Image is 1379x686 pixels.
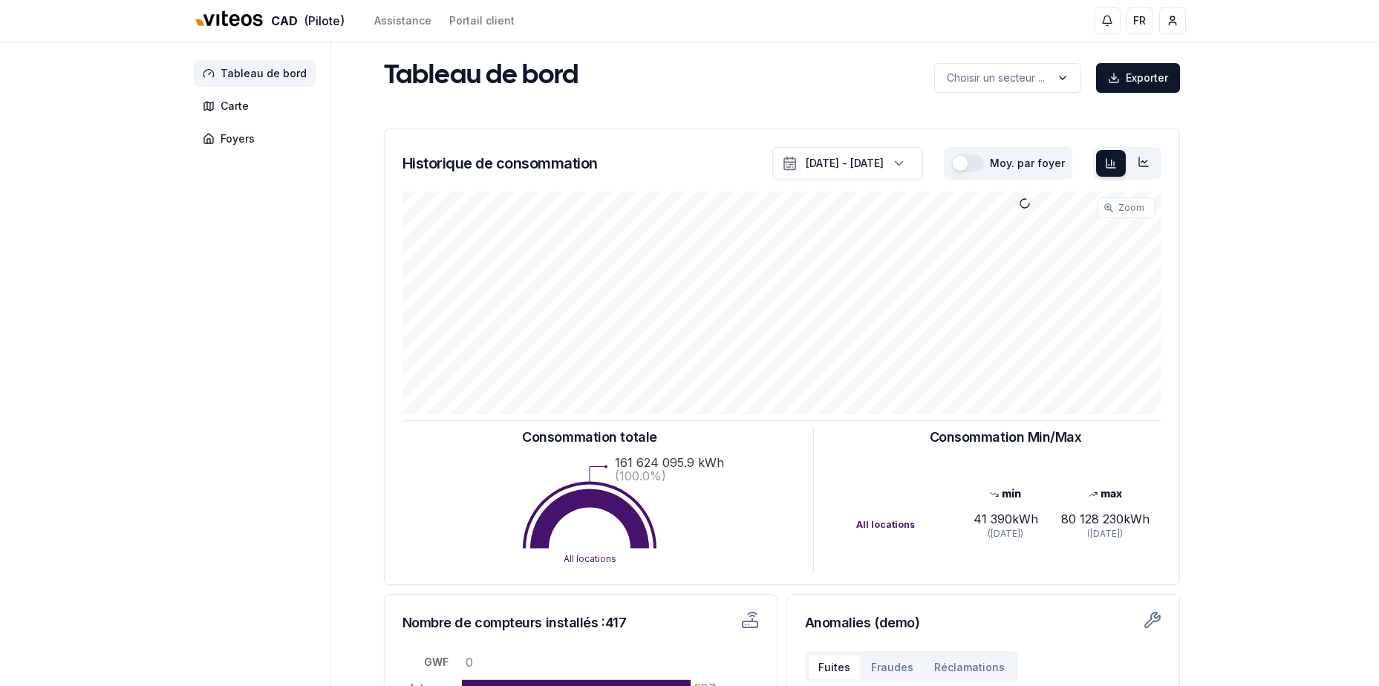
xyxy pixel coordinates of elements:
[805,612,1161,633] h3: Anomalies (demo)
[221,131,255,146] span: Foyers
[194,60,322,87] a: Tableau de bord
[990,158,1065,169] label: Moy. par foyer
[564,553,616,564] text: All locations
[194,93,322,120] a: Carte
[384,62,578,91] h1: Tableau de bord
[1055,528,1155,540] div: ([DATE])
[449,13,515,28] a: Portail client
[304,12,345,30] span: (Pilote)
[924,654,1015,681] button: Réclamations
[615,455,724,470] text: 161 624 095.9 kWh
[402,153,598,174] h3: Historique de consommation
[424,656,449,668] tspan: GWF
[522,427,656,448] h3: Consommation totale
[374,13,431,28] a: Assistance
[956,486,1055,501] div: min
[861,654,924,681] button: Fraudes
[194,5,345,37] a: CAD(Pilote)
[1127,7,1153,34] button: FR
[930,427,1082,448] h3: Consommation Min/Max
[271,12,298,30] span: CAD
[1118,202,1144,214] span: Zoom
[615,468,666,483] text: (100.0%)
[466,655,473,670] tspan: 0
[1055,486,1155,501] div: max
[956,528,1055,540] div: ([DATE])
[1133,13,1146,28] span: FR
[221,99,249,114] span: Carte
[856,519,956,531] div: All locations
[956,510,1055,528] div: 41 390 kWh
[1096,63,1180,93] button: Exporter
[402,612,656,633] h3: Nombre de compteurs installés : 417
[1055,510,1155,528] div: 80 128 230 kWh
[934,63,1081,93] button: label
[221,66,307,81] span: Tableau de bord
[194,125,322,152] a: Foyers
[806,156,884,171] div: [DATE] - [DATE]
[772,147,923,180] button: [DATE] - [DATE]
[194,1,265,37] img: Viteos - CAD Logo
[947,71,1045,85] p: Choisir un secteur ...
[808,654,861,681] button: Fuites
